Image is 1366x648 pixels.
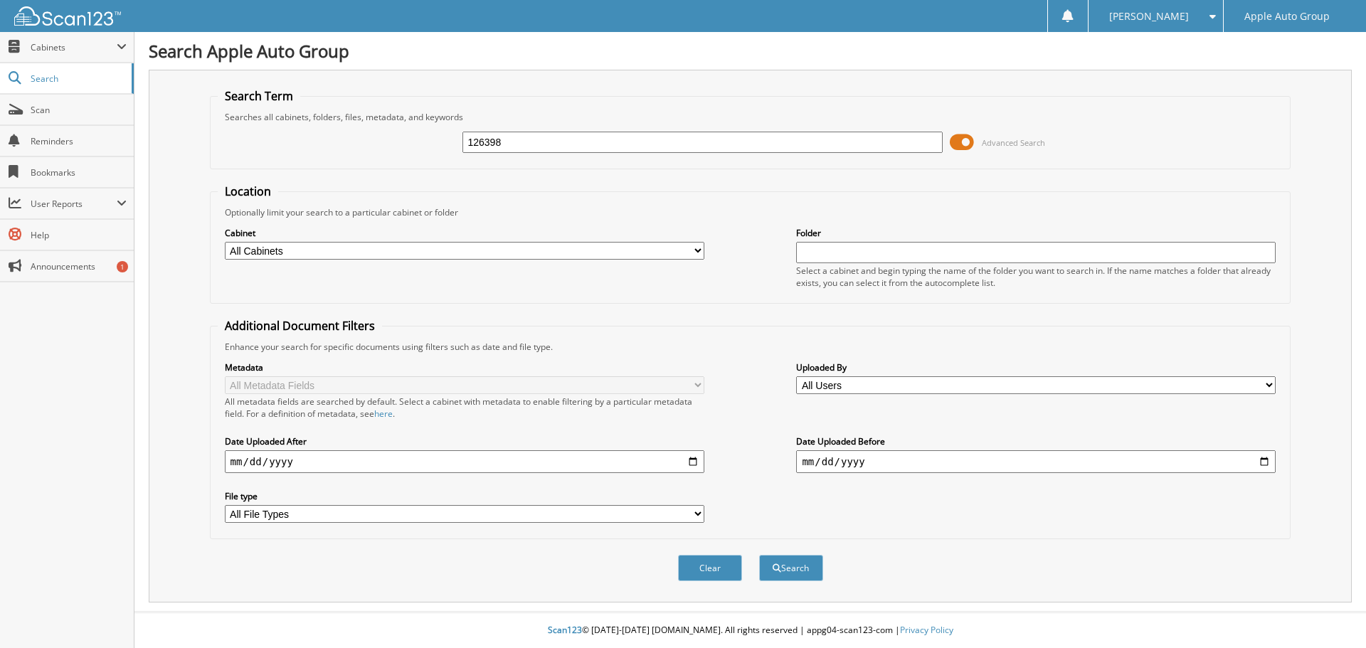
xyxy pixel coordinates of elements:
input: start [225,450,704,473]
iframe: Chat Widget [1295,580,1366,648]
label: Uploaded By [796,361,1276,373]
div: Select a cabinet and begin typing the name of the folder you want to search in. If the name match... [796,265,1276,289]
a: here [374,408,393,420]
label: File type [225,490,704,502]
div: © [DATE]-[DATE] [DOMAIN_NAME]. All rights reserved | appg04-scan123-com | [134,613,1366,648]
input: end [796,450,1276,473]
div: Optionally limit your search to a particular cabinet or folder [218,206,1283,218]
legend: Additional Document Filters [218,318,382,334]
div: Searches all cabinets, folders, files, metadata, and keywords [218,111,1283,123]
label: Folder [796,227,1276,239]
span: Search [31,73,125,85]
span: Scan [31,104,127,116]
span: Help [31,229,127,241]
span: Announcements [31,260,127,272]
legend: Location [218,184,278,199]
span: [PERSON_NAME] [1109,12,1189,21]
div: 1 [117,261,128,272]
span: User Reports [31,198,117,210]
span: Advanced Search [982,137,1045,148]
div: All metadata fields are searched by default. Select a cabinet with metadata to enable filtering b... [225,395,704,420]
label: Date Uploaded After [225,435,704,447]
legend: Search Term [218,88,300,104]
span: Apple Auto Group [1244,12,1330,21]
span: Bookmarks [31,166,127,179]
img: scan123-logo-white.svg [14,6,121,26]
span: Scan123 [548,624,582,636]
a: Privacy Policy [900,624,953,636]
label: Date Uploaded Before [796,435,1276,447]
h1: Search Apple Auto Group [149,39,1352,63]
label: Cabinet [225,227,704,239]
button: Clear [678,555,742,581]
div: Enhance your search for specific documents using filters such as date and file type. [218,341,1283,353]
span: Reminders [31,135,127,147]
span: Cabinets [31,41,117,53]
button: Search [759,555,823,581]
label: Metadata [225,361,704,373]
